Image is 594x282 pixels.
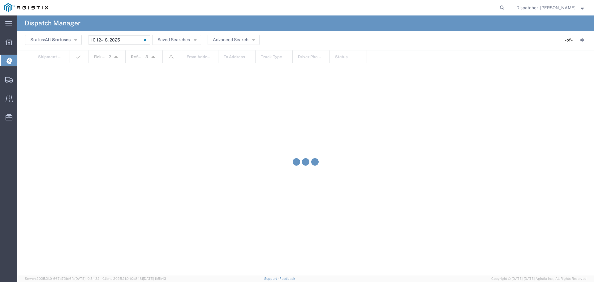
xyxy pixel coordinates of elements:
[75,277,100,280] span: [DATE] 10:54:32
[208,35,260,45] button: Advanced Search
[45,37,71,42] span: All Statuses
[25,15,80,31] h4: Dispatch Manager
[565,37,575,43] div: - of -
[25,35,82,45] button: Status:All Statuses
[264,277,280,280] a: Support
[516,4,586,11] button: Dispatcher - [PERSON_NAME]
[102,277,166,280] span: Client: 2025.21.0-f0c8481
[25,277,100,280] span: Server: 2025.21.0-667a72bf6fa
[516,4,575,11] span: Dispatcher - Eli Amezcua
[279,277,295,280] a: Feedback
[152,35,201,45] button: Saved Searches
[4,3,48,12] img: logo
[491,276,587,281] span: Copyright © [DATE]-[DATE] Agistix Inc., All Rights Reserved
[143,277,166,280] span: [DATE] 11:51:43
